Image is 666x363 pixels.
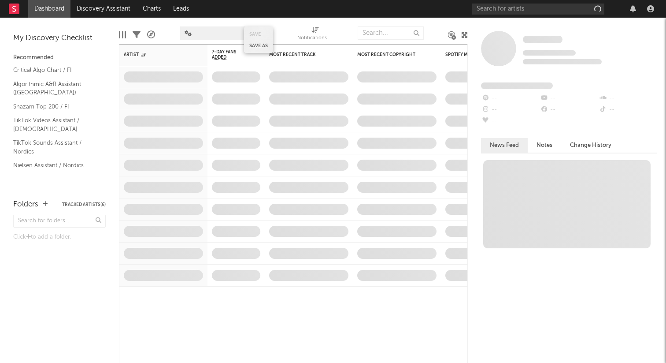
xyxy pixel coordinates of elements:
[13,52,106,63] div: Recommended
[481,82,553,89] span: Fans Added by Platform
[540,104,598,116] div: --
[269,52,335,57] div: Most Recent Track
[523,36,562,43] span: Some Artist
[540,93,598,104] div: --
[297,33,333,44] div: Notifications (Artist)
[133,22,141,48] div: Filters
[13,116,97,134] a: TikTok Videos Assistant / [DEMOGRAPHIC_DATA]
[212,49,247,60] span: 7-Day Fans Added
[481,138,528,153] button: News Feed
[62,202,106,207] button: Tracked Artists(6)
[13,33,106,44] div: My Discovery Checklist
[249,43,268,48] button: Save as
[13,138,97,156] a: TikTok Sounds Assistant / Nordics
[13,215,106,228] input: Search for folders...
[357,52,423,57] div: Most Recent Copyright
[13,199,38,210] div: Folders
[523,35,562,44] a: Some Artist
[13,79,97,97] a: Algorithmic A&R Assistant ([GEOGRAPHIC_DATA])
[472,4,604,15] input: Search for artists
[358,26,424,40] input: Search...
[561,138,620,153] button: Change History
[523,59,602,64] span: 0 fans last week
[481,93,540,104] div: --
[599,104,657,116] div: --
[528,138,561,153] button: Notes
[297,22,333,48] div: Notifications (Artist)
[124,52,190,57] div: Artist
[147,22,155,48] div: A&R Pipeline
[481,104,540,116] div: --
[13,232,106,243] div: Click to add a folder.
[481,116,540,127] div: --
[119,22,126,48] div: Edit Columns
[523,50,576,56] span: Tracking Since: [DATE]
[599,93,657,104] div: --
[445,52,511,57] div: Spotify Monthly Listeners
[13,161,97,170] a: Nielsen Assistant / Nordics
[13,102,97,112] a: Shazam Top 200 / FI
[13,65,97,75] a: Critical Algo Chart / FI
[249,32,261,37] button: Save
